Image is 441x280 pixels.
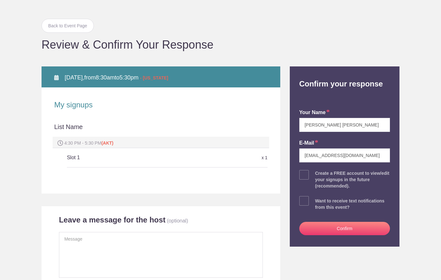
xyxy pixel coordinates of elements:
h5: Slot 1 [67,151,201,164]
h2: Leave a message for the host [59,215,165,225]
div: Create a FREE account to view/edit your signups in the future (recommended). [315,170,390,189]
button: Confirm [299,222,390,235]
input: e.g. julie@gmail.com [299,148,390,162]
div: x 1 [201,152,268,163]
div: 4:30 PM - 5:30 PM [53,137,269,148]
span: 8:30am [96,74,115,81]
h2: Confirm your response [295,66,395,89]
span: from to [65,74,168,81]
input: e.g. Julie Farrell [299,118,390,132]
span: (AKT) [101,140,113,146]
span: [DATE], [65,74,84,81]
span: - [US_STATE] [140,75,168,80]
h1: Review & Confirm Your Response [42,39,399,51]
h2: My signups [54,100,268,110]
p: (optional) [167,218,188,223]
span: 5:30pm [120,74,139,81]
div: List Name [54,122,268,137]
img: Calendar alt [54,75,59,80]
label: E-mail [299,140,318,147]
div: Want to receive text notifications from this event? [315,198,390,210]
img: Spot time [57,140,63,146]
a: Back to Event Page [42,19,94,33]
label: your name [299,109,330,116]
